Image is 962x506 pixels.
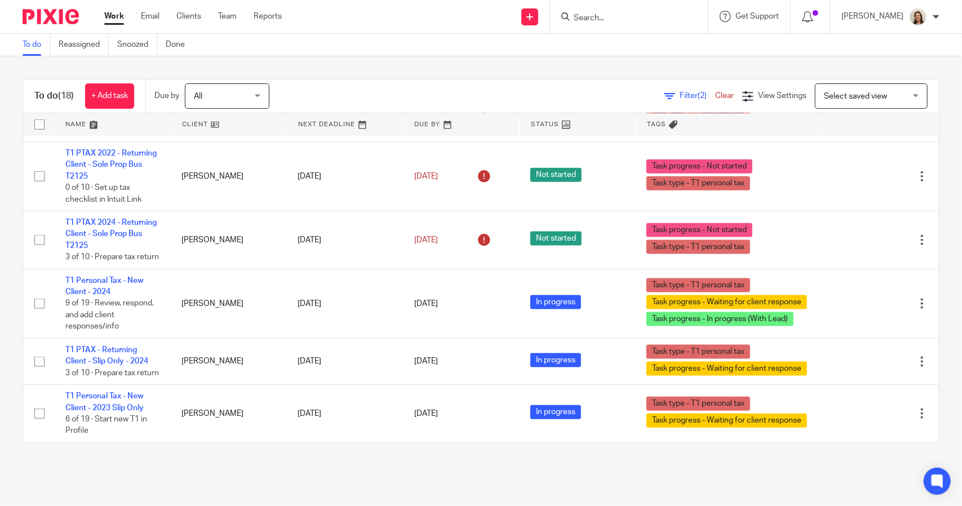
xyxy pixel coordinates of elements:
span: Task progress - Not started [646,159,752,174]
a: T1 PTAX 2022 - Returning Client - Sole Prop Bus T2125 [65,149,157,180]
span: In progress [530,405,581,419]
a: Clients [176,11,201,22]
span: Get Support [735,12,779,20]
a: T1 PTAX 2024 - Returning Client - Sole Prop Bus T2125 [65,219,157,250]
span: 3 of 10 · Prepare tax return [65,369,159,377]
span: Task progress - Waiting for client response [646,295,807,309]
span: 9 of 19 · Review, respond, and add client responses/info [65,300,154,331]
span: All [194,92,202,100]
span: 6 of 19 · Start new T1 in Profile [65,415,147,435]
span: [DATE] [414,300,438,308]
a: T1 Personal Tax - New Client - 2023 Slip Only [65,392,144,411]
span: View Settings [758,92,806,100]
td: [PERSON_NAME] [170,385,286,442]
a: Snoozed [117,34,157,56]
span: 0 of 10 · Set up tax checklist in Intuit Link [65,184,141,203]
td: [DATE] [287,211,403,269]
td: [PERSON_NAME] [170,211,286,269]
span: Task progress - Not started [646,223,752,237]
span: Task progress - In progress (With Lead) [646,312,793,326]
span: Filter [680,92,715,100]
h1: To do [34,90,74,102]
td: [DATE] [287,385,403,442]
span: Task progress - Waiting for client response [646,362,807,376]
span: Task type - T1 personal tax [646,240,750,254]
span: Not started [530,168,582,182]
td: [PERSON_NAME] [170,339,286,385]
a: To do [23,34,50,56]
span: In progress [530,295,581,309]
p: Due by [154,90,179,101]
a: T1 Personal Tax - New Client - 2024 [65,277,143,296]
a: Clear [715,92,734,100]
td: [DATE] [287,339,403,385]
span: Task type - T1 personal tax [646,345,750,359]
span: [DATE] [414,358,438,366]
span: Select saved view [824,92,887,100]
a: Done [166,34,193,56]
span: Task type - T1 personal tax [646,176,750,190]
a: Email [141,11,159,22]
p: [PERSON_NAME] [841,11,903,22]
input: Search [573,14,674,24]
span: Tags [647,121,666,127]
td: [DATE] [287,269,403,338]
a: Reports [254,11,282,22]
td: [PERSON_NAME] [170,142,286,211]
a: Team [218,11,237,22]
span: Task type - T1 personal tax [646,397,750,411]
img: Pixie [23,9,79,24]
span: (18) [58,91,74,100]
a: + Add task [85,83,134,109]
a: Reassigned [59,34,109,56]
img: Morgan.JPG [909,8,927,26]
span: 3 of 10 · Prepare tax return [65,253,159,261]
span: Not started [530,232,582,246]
span: Task progress - Waiting for client response [646,414,807,428]
a: T1 PTAX - Returning Client - Slip Only - 2024 [65,346,148,365]
span: In progress [530,353,581,367]
span: Task type - T1 personal tax [646,278,750,292]
td: [DATE] [287,142,403,211]
span: (2) [698,92,707,100]
span: [DATE] [414,236,438,244]
a: Work [104,11,124,22]
span: [DATE] [414,410,438,418]
span: [DATE] [414,172,438,180]
td: [PERSON_NAME] [170,269,286,338]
